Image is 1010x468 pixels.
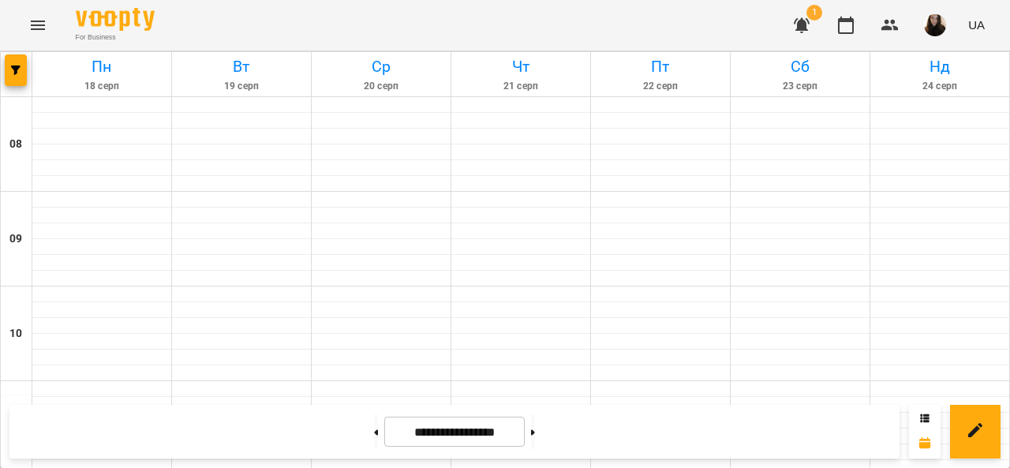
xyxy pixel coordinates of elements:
[314,54,448,79] h6: Ср
[76,8,155,31] img: Voopty Logo
[9,230,22,248] h6: 09
[733,79,867,94] h6: 23 серп
[35,54,169,79] h6: Пн
[924,14,946,36] img: 74e211c27c5b143f40879b951b2abf72.jpg
[593,79,728,94] h6: 22 серп
[9,325,22,343] h6: 10
[962,10,991,39] button: UA
[174,79,309,94] h6: 19 серп
[873,54,1007,79] h6: Нд
[806,5,822,21] span: 1
[454,79,588,94] h6: 21 серп
[9,136,22,153] h6: 08
[593,54,728,79] h6: Пт
[174,54,309,79] h6: Вт
[35,79,169,94] h6: 18 серп
[314,79,448,94] h6: 20 серп
[968,17,985,33] span: UA
[733,54,867,79] h6: Сб
[76,32,155,43] span: For Business
[873,79,1007,94] h6: 24 серп
[454,54,588,79] h6: Чт
[19,6,57,44] button: Menu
